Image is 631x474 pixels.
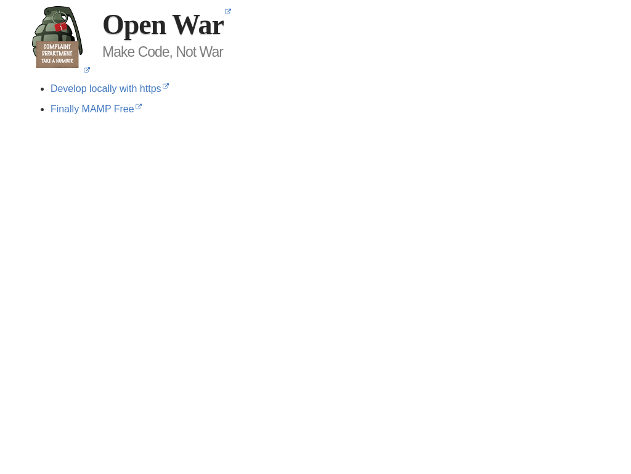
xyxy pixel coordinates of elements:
h3: Make Code, Not War [20,43,611,60]
a: Home [20,6,102,81]
a: Finally MAMP Free [51,104,142,114]
a: Open War [102,9,231,40]
a: Develop locally with https [51,83,169,94]
img: Home [32,6,83,68]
